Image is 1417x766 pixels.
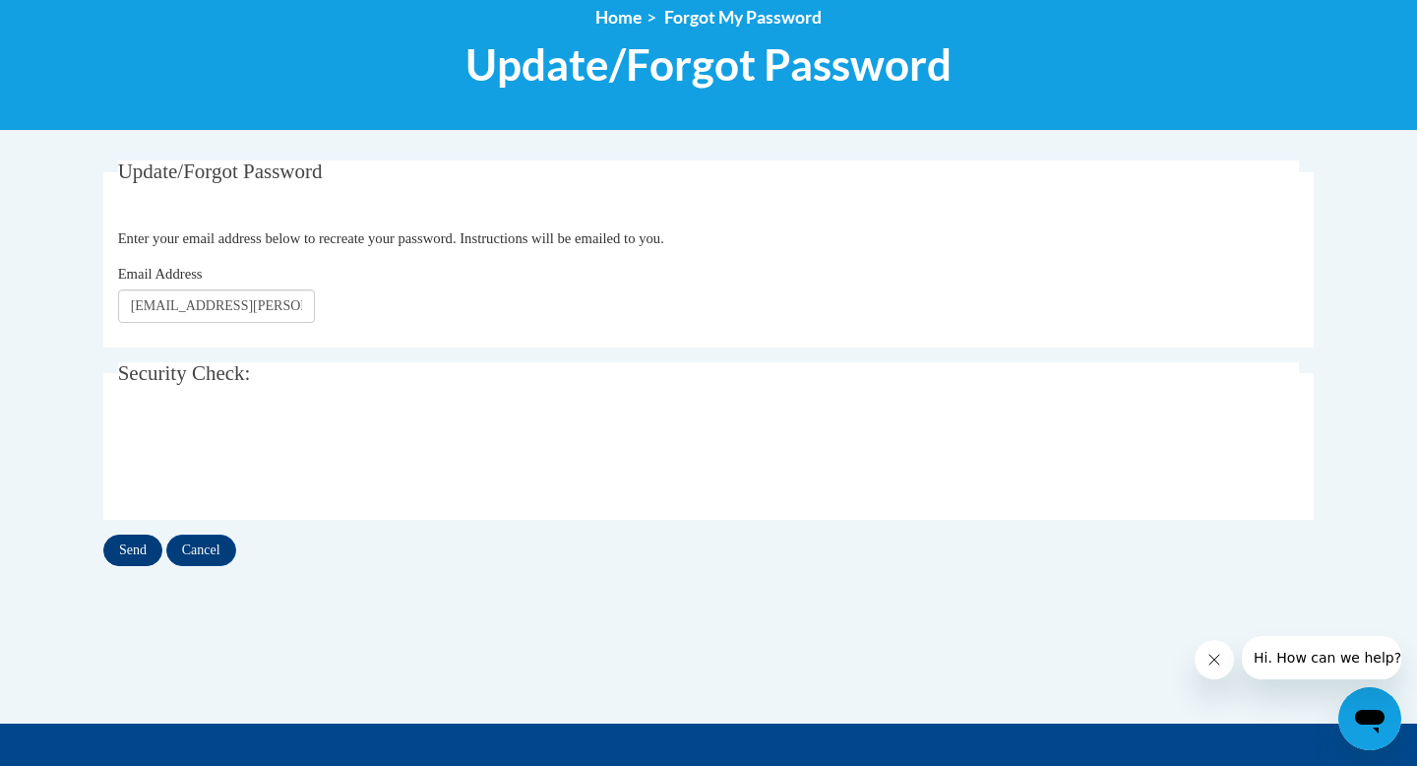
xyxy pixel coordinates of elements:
[166,535,236,566] input: Cancel
[1242,636,1401,679] iframe: Message from company
[595,7,642,28] a: Home
[118,160,323,183] span: Update/Forgot Password
[118,289,315,323] input: Email
[118,361,251,385] span: Security Check:
[1195,640,1234,679] iframe: Close message
[118,266,203,282] span: Email Address
[465,38,952,91] span: Update/Forgot Password
[664,7,822,28] span: Forgot My Password
[103,535,162,566] input: Send
[118,418,417,495] iframe: reCAPTCHA
[1338,687,1401,750] iframe: Button to launch messaging window
[118,230,664,246] span: Enter your email address below to recreate your password. Instructions will be emailed to you.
